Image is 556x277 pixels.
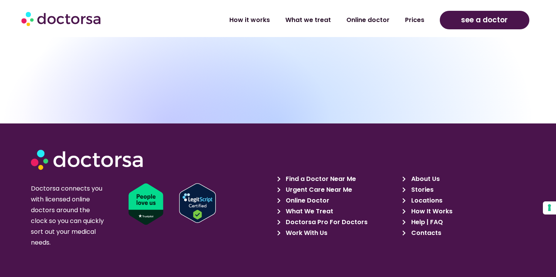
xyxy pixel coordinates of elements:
[147,11,432,29] nav: Menu
[284,174,356,184] span: Find a Doctor Near Me
[402,217,523,228] a: Help | FAQ
[339,11,397,29] a: Online doctor
[543,201,556,215] button: Your consent preferences for tracking technologies
[284,217,368,228] span: Doctorsa Pro For Doctors
[277,217,398,228] a: Doctorsa Pro For Doctors
[402,228,523,238] a: Contacts
[284,206,333,217] span: What We Treat
[179,183,216,223] img: Verify Approval for www.doctorsa.com
[409,195,442,206] span: Locations
[402,184,523,195] a: Stories
[222,11,278,29] a: How it works
[284,228,327,238] span: Work With Us
[409,184,434,195] span: Stories
[409,206,453,217] span: How It Works
[402,195,523,206] a: Locations
[397,11,432,29] a: Prices
[409,217,443,228] span: Help | FAQ
[284,195,329,206] span: Online Doctor
[409,228,441,238] span: Contacts
[277,228,398,238] a: Work With Us
[179,183,282,223] a: Verify LegitScript Approval for www.doctorsa.com
[277,206,398,217] a: What We Treat
[284,184,352,195] span: Urgent Care Near Me
[278,11,339,29] a: What we treat
[277,174,398,184] a: Find a Doctor Near Me
[440,11,529,29] a: see a doctor
[409,174,440,184] span: About Us
[402,206,523,217] a: How It Works
[402,174,523,184] a: About Us
[277,184,398,195] a: Urgent Care Near Me
[31,183,107,248] p: Doctorsa connects you with licensed online doctors around the clock so you can quickly sort out y...
[277,195,398,206] a: Online Doctor
[461,14,508,26] span: see a doctor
